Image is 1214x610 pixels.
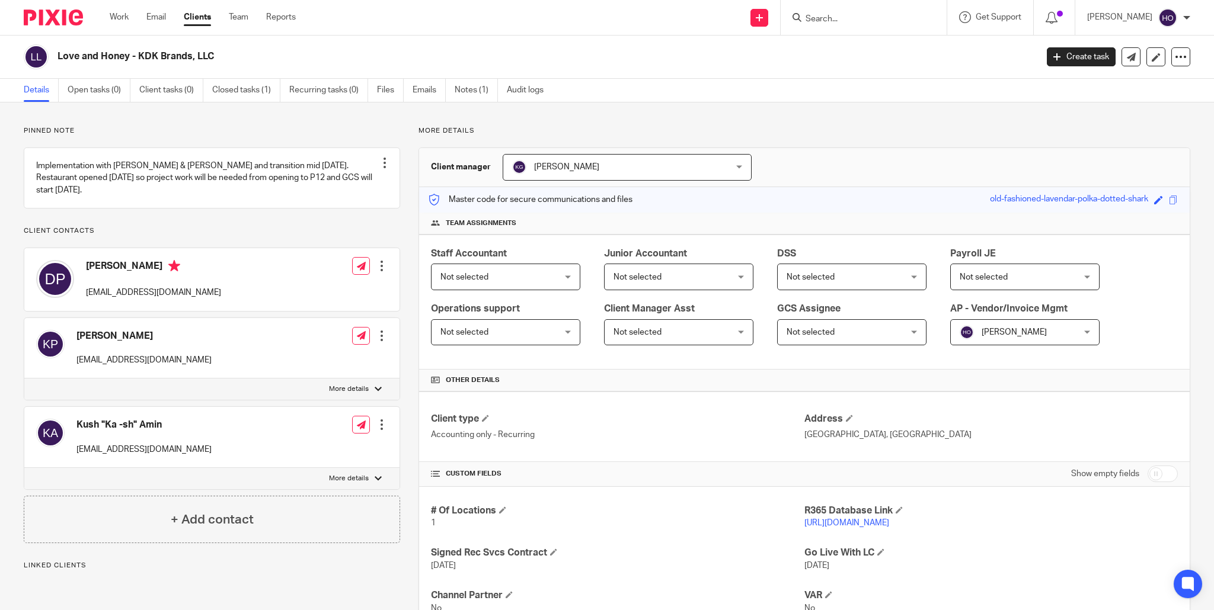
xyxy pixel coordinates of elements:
[431,161,491,173] h3: Client manager
[614,328,662,336] span: Not selected
[76,354,212,366] p: [EMAIL_ADDRESS][DOMAIN_NAME]
[289,79,368,102] a: Recurring tasks (0)
[229,11,248,23] a: Team
[24,226,400,236] p: Client contacts
[110,11,129,23] a: Work
[960,325,974,339] img: svg%3E
[24,44,49,69] img: svg%3E
[68,79,130,102] a: Open tasks (0)
[1047,47,1116,66] a: Create task
[777,249,796,258] span: DSS
[1071,468,1139,480] label: Show empty fields
[431,413,804,425] h4: Client type
[171,511,254,529] h4: + Add contact
[990,193,1148,207] div: old-fashioned-lavendar-polka-dotted-shark
[431,249,507,258] span: Staff Accountant
[446,375,500,385] span: Other details
[431,547,804,559] h4: Signed Rec Svcs Contract
[36,330,65,358] img: svg%3E
[804,561,829,570] span: [DATE]
[377,79,404,102] a: Files
[86,287,221,298] p: [EMAIL_ADDRESS][DOMAIN_NAME]
[168,260,180,272] i: Primary
[604,249,687,258] span: Junior Accountant
[804,589,1178,602] h4: VAR
[86,260,221,275] h4: [PERSON_NAME]
[431,469,804,479] h4: CUSTOM FIELDS
[446,219,516,228] span: Team assignments
[36,260,74,298] img: svg%3E
[604,304,695,313] span: Client Manager Asst
[329,384,369,394] p: More details
[777,304,841,313] span: GCS Assignee
[804,413,1178,425] h4: Address
[804,505,1178,517] h4: R365 Database Link
[76,330,212,342] h4: [PERSON_NAME]
[440,273,488,281] span: Not selected
[428,194,632,206] p: Master code for secure communications and files
[24,79,59,102] a: Details
[1087,11,1152,23] p: [PERSON_NAME]
[212,79,280,102] a: Closed tasks (1)
[440,328,488,336] span: Not selected
[960,273,1008,281] span: Not selected
[139,79,203,102] a: Client tasks (0)
[329,474,369,483] p: More details
[431,505,804,517] h4: # Of Locations
[982,328,1047,336] span: [PERSON_NAME]
[512,160,526,174] img: svg%3E
[804,547,1178,559] h4: Go Live With LC
[950,304,1068,313] span: AP - Vendor/Invoice Mgmt
[787,273,835,281] span: Not selected
[614,273,662,281] span: Not selected
[266,11,296,23] a: Reports
[507,79,552,102] a: Audit logs
[431,304,520,313] span: Operations support
[24,9,83,25] img: Pixie
[431,429,804,441] p: Accounting only - Recurring
[455,79,498,102] a: Notes (1)
[146,11,166,23] a: Email
[57,50,835,63] h2: Love and Honey - KDK Brands, LLC
[787,328,835,336] span: Not selected
[804,519,889,527] a: [URL][DOMAIN_NAME]
[24,126,400,136] p: Pinned note
[76,444,212,455] p: [EMAIL_ADDRESS][DOMAIN_NAME]
[431,561,456,570] span: [DATE]
[804,429,1178,441] p: [GEOGRAPHIC_DATA], [GEOGRAPHIC_DATA]
[534,163,599,171] span: [PERSON_NAME]
[24,561,400,570] p: Linked clients
[418,126,1190,136] p: More details
[804,14,911,25] input: Search
[431,519,436,527] span: 1
[76,419,212,431] h4: Kush "Ka -sh" Amin
[950,249,996,258] span: Payroll JE
[413,79,446,102] a: Emails
[976,13,1021,21] span: Get Support
[184,11,211,23] a: Clients
[431,589,804,602] h4: Channel Partner
[1158,8,1177,27] img: svg%3E
[36,419,65,447] img: svg%3E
